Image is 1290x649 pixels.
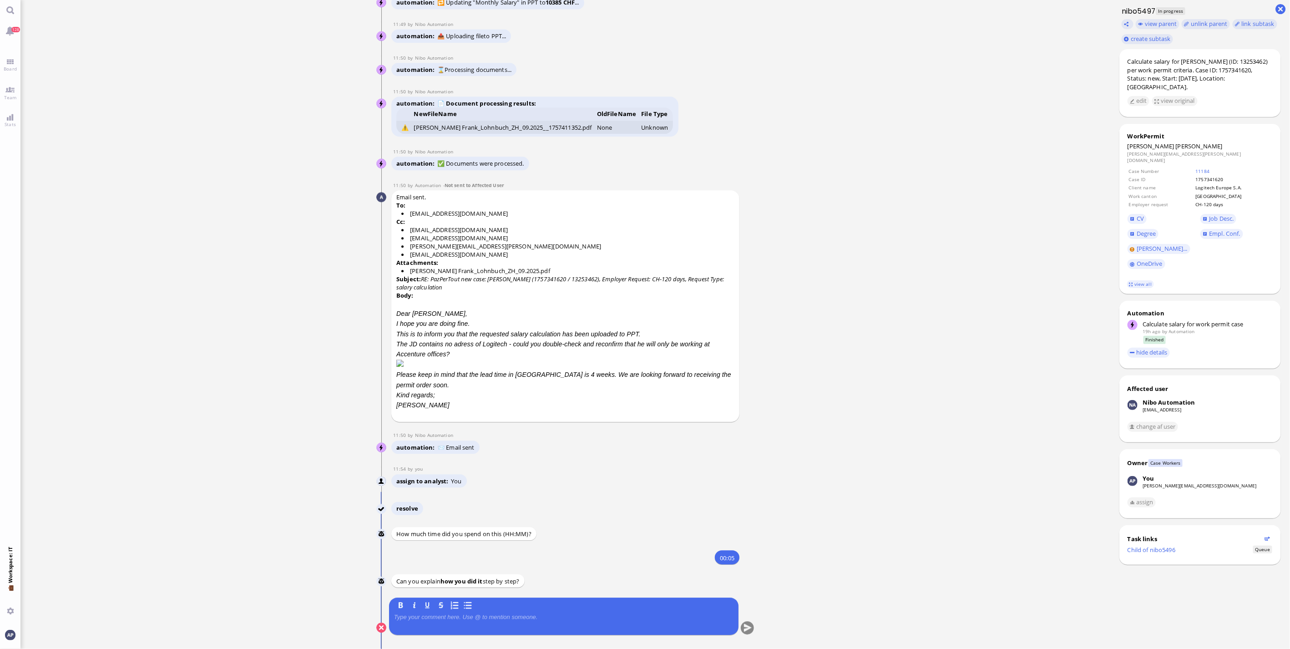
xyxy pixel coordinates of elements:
button: view original [1152,96,1198,106]
span: by [408,432,415,438]
span: Degree [1137,229,1156,238]
button: create subtask [1122,34,1173,44]
a: Degree [1128,229,1158,239]
p: I hope you are doing fine. [396,319,734,329]
button: U [422,600,432,610]
span: by [408,182,415,188]
th: File Type [639,107,673,121]
span: - [443,182,504,188]
img: You [377,477,387,487]
div: Automation [1128,309,1273,317]
strong: Body: [396,291,413,299]
span: 11:50 [393,88,408,95]
a: Empl. Conf. [1200,229,1243,239]
td: Client name [1128,184,1194,191]
span: Not sent to Affected User [445,182,504,188]
td: CH-120 days [1195,201,1272,208]
img: Nibo [376,529,386,539]
td: Case ID [1128,176,1194,183]
div: You [1143,474,1154,482]
img: Nibo [377,504,387,514]
p: This is to inform you that the requested salary calculation has been uploaded to PPT. [396,329,734,339]
span: automation@nibo.ai [415,55,453,61]
img: Nibo Automation [1128,400,1138,410]
span: 11:54 [393,466,408,472]
button: change af user [1128,422,1179,432]
strong: Attachments: [396,259,439,267]
span: Stats [2,121,18,127]
span: assign to analyst [396,477,451,485]
span: CV [1137,214,1144,223]
td: [PERSON_NAME] Frank_Lohnbuch_ZH_09.2025__1757411352.pdf [411,121,594,134]
button: B [395,600,405,610]
a: Job Desc. [1200,214,1237,224]
img: c6e684bf-a5f0-4c6e-8cdc-143fe4464be5 [396,360,404,367]
strong: Subject: [396,275,421,283]
p: The JD contains no adress of Logitech - could you double-check and reconfirm that he will only be... [396,339,734,360]
span: [PERSON_NAME] [1176,142,1223,150]
span: Status [1253,546,1272,553]
dd: [PERSON_NAME][EMAIL_ADDRESS][PERSON_NAME][DOMAIN_NAME] [1128,151,1273,164]
span: link subtask [1242,20,1275,28]
div: Calculate salary for [PERSON_NAME] (ID: 13253462) per work permit criteria. Case ID: 1757341620, ... [1128,57,1273,91]
img: Nibo Automation [377,99,387,109]
span: In progress [1156,7,1185,15]
button: Cancel [376,623,386,633]
span: 💼 Workspace: IT [7,583,14,604]
div: Calculate salary for work permit case [1143,320,1273,328]
img: Nibo Automation [377,65,387,75]
a: OneDrive [1128,259,1165,269]
td: Unknown [639,121,673,134]
td: [GEOGRAPHIC_DATA] [1195,193,1272,200]
li: [EMAIL_ADDRESS][DOMAIN_NAME] [401,226,734,234]
div: How much time did you spend on this (HH:MM)? [391,527,536,540]
span: 11:49 [393,21,408,27]
button: assign [1128,497,1156,507]
span: resolve [396,504,418,512]
strong: 📄 Document processing results: [437,99,536,107]
span: [PERSON_NAME]... [1137,244,1188,253]
td: Employer request [1128,201,1194,208]
h1: nibo5497 [1119,6,1156,16]
td: Logitech Europe S.A. [1195,184,1272,191]
li: [EMAIL_ADDRESS][DOMAIN_NAME] [401,250,734,259]
span: automation@bluelakelegal.com [1169,328,1195,335]
span: automation@nibo.ai [415,432,453,438]
img: Nibo Automation [377,159,387,169]
span: Job Desc. [1209,214,1234,223]
a: [PERSON_NAME][EMAIL_ADDRESS][DOMAIN_NAME] [1143,482,1256,489]
span: 11:50 [393,148,408,155]
td: ⚠️ [396,121,411,134]
i: RE: PazPerTout new case: [PERSON_NAME] (1757341620 / 13253462), Employer Request: CH-120 days, Re... [396,275,724,291]
th: OldFileName [594,107,639,121]
span: Finished [1143,336,1166,344]
task-group-action-menu: link subtask [1233,19,1277,29]
span: Empl. Conf. [1209,229,1240,238]
td: 1757341620 [1195,176,1272,183]
a: Child of nibo5496 [1128,546,1175,554]
span: Case Workers [1148,459,1183,467]
span: ✅ Documents were processed. [437,159,524,167]
p: Kind regards; [PERSON_NAME] [396,390,734,411]
div: WorkPermit [1128,132,1273,140]
span: 00:05 [720,553,734,562]
td: None [594,121,639,134]
a: view all [1127,280,1153,288]
img: Nibo [376,576,386,586]
span: 128 [11,27,20,32]
span: You [451,477,461,485]
td: Case Number [1128,167,1194,175]
li: [PERSON_NAME] Frank_Lohnbuch_ZH_09.2025.pdf [401,267,734,275]
span: by [408,88,415,95]
span: 11:50 [393,432,408,438]
strong: Cc: [396,218,405,226]
span: by [408,148,415,155]
a: [PERSON_NAME]... [1128,244,1190,254]
span: automation [396,443,437,451]
button: Copy ticket nibo5497 link to clipboard [1122,19,1133,29]
img: Nibo Automation [377,31,387,41]
button: edit [1128,96,1150,106]
span: Team [2,94,19,101]
img: Nibo Automation [377,443,387,453]
strong: how you did it [440,577,483,585]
